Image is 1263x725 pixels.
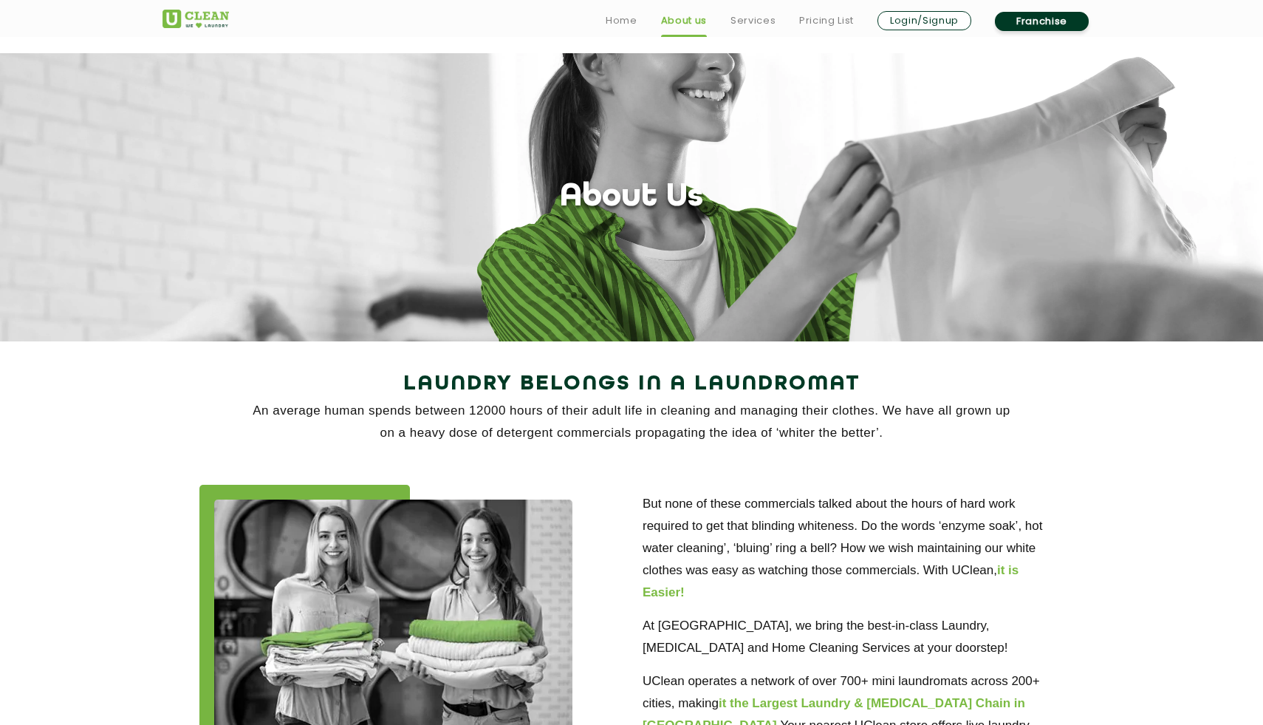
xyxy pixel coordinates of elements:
[730,12,776,30] a: Services
[560,179,703,217] h1: About Us
[606,12,637,30] a: Home
[877,11,971,30] a: Login/Signup
[995,12,1089,31] a: Franchise
[162,400,1101,444] p: An average human spends between 12000 hours of their adult life in cleaning and managing their cl...
[661,12,707,30] a: About us
[162,10,229,28] img: UClean Laundry and Dry Cleaning
[799,12,854,30] a: Pricing List
[643,493,1064,604] p: But none of these commercials talked about the hours of hard work required to get that blinding w...
[643,615,1064,659] p: At [GEOGRAPHIC_DATA], we bring the best-in-class Laundry, [MEDICAL_DATA] and Home Cleaning Servic...
[162,367,1101,402] h2: Laundry Belongs in a Laundromat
